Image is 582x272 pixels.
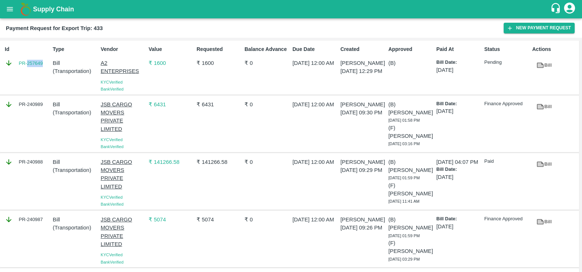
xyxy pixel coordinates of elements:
[388,59,433,67] p: (B)
[340,166,385,174] p: [DATE] 09:29 PM
[101,260,123,264] span: Bank Verified
[340,45,385,53] p: Created
[388,124,433,140] p: (F) [PERSON_NAME]
[101,100,146,133] p: JSB CARGO MOVERS PRIVATE LIMITED
[388,199,419,203] span: [DATE] 11:41 AM
[101,137,123,142] span: KYC Verified
[388,234,420,238] span: [DATE] 01:59 PM
[340,224,385,232] p: [DATE] 09:26 PM
[53,166,98,174] p: ( Transportation )
[340,59,385,67] p: [PERSON_NAME]
[436,223,481,231] p: [DATE]
[292,59,337,67] p: [DATE] 12:00 AM
[388,158,433,174] p: (B) [PERSON_NAME]
[197,100,242,109] p: ₹ 6431
[550,3,563,16] div: customer-support
[532,216,556,228] a: Bill
[292,216,337,224] p: [DATE] 12:00 AM
[245,100,290,109] p: ₹ 0
[436,173,481,181] p: [DATE]
[5,100,50,109] div: PR-240989
[292,100,337,109] p: [DATE] 12:00 AM
[149,158,194,166] p: ₹ 141266.58
[532,158,556,171] a: Bill
[197,216,242,224] p: ₹ 5074
[245,59,290,67] p: ₹ 0
[19,60,43,67] a: PR-257649
[388,181,433,198] p: (F) [PERSON_NAME]
[6,25,103,31] b: Payment Request for Export Trip: 433
[101,216,146,248] p: JSB CARGO MOVERS PRIVATE LIMITED
[5,158,50,166] div: PR-240988
[149,100,194,109] p: ₹ 6431
[5,216,50,224] div: PR-240987
[53,109,98,117] p: ( Transportation )
[245,45,290,53] p: Balance Advance
[53,100,98,109] p: Bill
[388,45,433,53] p: Approved
[532,45,577,53] p: Actions
[101,195,123,199] span: KYC Verified
[388,100,433,117] p: (B) [PERSON_NAME]
[436,66,481,74] p: [DATE]
[18,2,33,16] img: logo
[340,158,385,166] p: [PERSON_NAME]
[197,45,242,53] p: Requested
[149,216,194,224] p: ₹ 5074
[101,87,123,91] span: Bank Verified
[33,5,74,13] b: Supply Chain
[340,67,385,75] p: [DATE] 12:29 PM
[563,1,576,17] div: account of current user
[292,158,337,166] p: [DATE] 12:00 AM
[340,100,385,109] p: [PERSON_NAME]
[436,166,481,173] p: Bill Date:
[388,118,420,122] span: [DATE] 01:58 PM
[340,109,385,117] p: [DATE] 09:30 PM
[532,100,556,113] a: Bill
[388,239,433,256] p: (F) [PERSON_NAME]
[5,45,50,53] p: Id
[197,59,242,67] p: ₹ 1600
[504,23,575,33] button: New Payment Request
[101,253,123,257] span: KYC Verified
[1,1,18,18] button: open drawer
[101,80,123,84] span: KYC Verified
[436,216,481,223] p: Bill Date:
[101,202,123,206] span: Bank Verified
[340,216,385,224] p: [PERSON_NAME]
[484,216,529,223] p: Finance Approved
[388,257,420,261] span: [DATE] 03:29 PM
[484,158,529,165] p: Paid
[245,216,290,224] p: ₹ 0
[388,176,420,180] span: [DATE] 01:59 PM
[53,216,98,224] p: Bill
[245,158,290,166] p: ₹ 0
[484,59,529,66] p: Pending
[436,158,481,166] p: [DATE] 04:07 PM
[436,100,481,107] p: Bill Date:
[436,45,481,53] p: Paid At
[436,59,481,66] p: Bill Date:
[149,59,194,67] p: ₹ 1600
[388,216,433,232] p: (B) [PERSON_NAME]
[484,100,529,107] p: Finance Approved
[53,67,98,75] p: ( Transportation )
[101,144,123,149] span: Bank Verified
[33,4,550,14] a: Supply Chain
[532,59,556,72] a: Bill
[149,45,194,53] p: Value
[53,45,98,53] p: Type
[436,107,481,115] p: [DATE]
[197,158,242,166] p: ₹ 141266.58
[388,141,420,146] span: [DATE] 03:16 PM
[53,158,98,166] p: Bill
[101,59,146,76] p: A2 ENTERPRISES
[101,158,146,191] p: JSB CARGO MOVERS PRIVATE LIMITED
[101,45,146,53] p: Vendor
[484,45,529,53] p: Status
[292,45,337,53] p: Due Date
[53,59,98,67] p: Bill
[53,224,98,232] p: ( Transportation )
